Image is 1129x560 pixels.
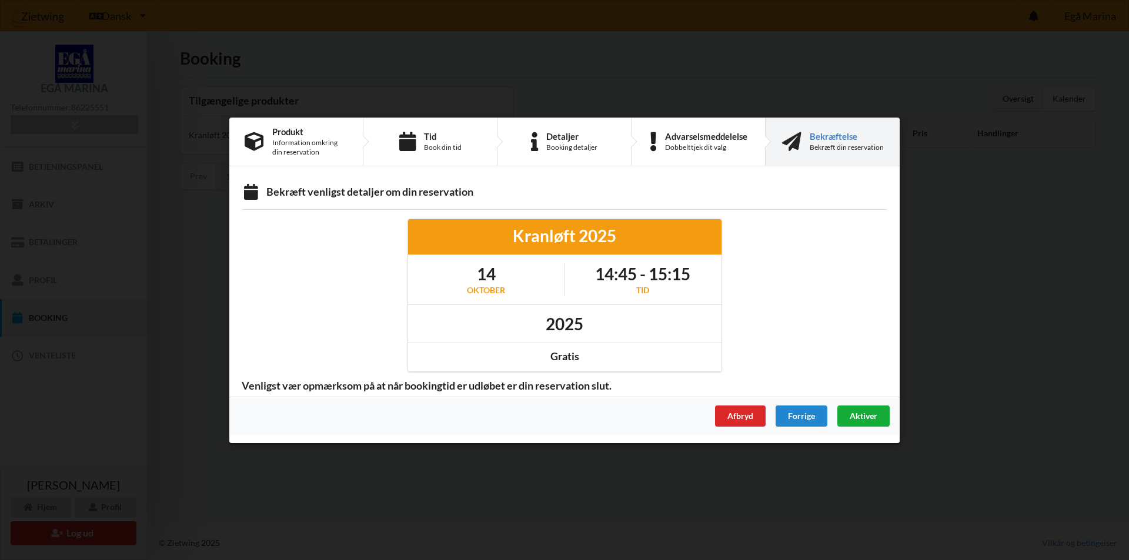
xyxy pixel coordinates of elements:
[242,185,887,201] div: Bekræft venligst detaljer om din reservation
[595,263,690,284] h1: 14:45 - 15:15
[546,313,583,334] h1: 2025
[272,126,348,136] div: Produkt
[416,225,713,246] div: Kranløft 2025
[595,284,690,296] div: Tid
[546,131,597,140] div: Detaljer
[467,263,505,284] h1: 14
[715,405,766,426] div: Afbryd
[776,405,827,426] div: Forrige
[272,138,348,156] div: Information omkring din reservation
[850,410,877,420] span: Aktiver
[424,131,462,140] div: Tid
[416,350,713,363] div: Gratis
[467,284,505,296] div: oktober
[546,142,597,152] div: Booking detaljer
[810,142,884,152] div: Bekræft din reservation
[810,131,884,140] div: Bekræftelse
[665,142,747,152] div: Dobbelttjek dit valg
[424,142,462,152] div: Book din tid
[233,378,620,392] span: Venligst vær opmærksom på at når bookingtid er udløbet er din reservation slut.
[665,131,747,140] div: Advarselsmeddelelse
